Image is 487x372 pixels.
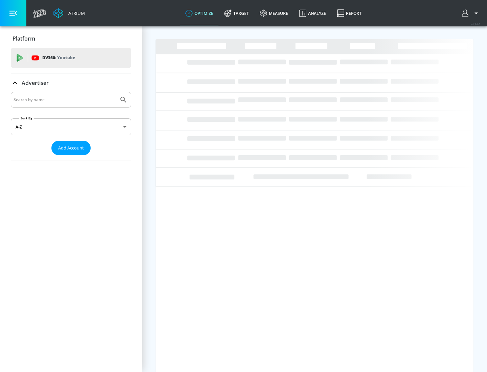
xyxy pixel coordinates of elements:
[66,10,85,16] div: Atrium
[58,144,84,152] span: Add Account
[13,35,35,42] p: Platform
[42,54,75,62] p: DV360:
[11,118,131,135] div: A-Z
[471,22,480,26] span: v 4.24.0
[11,48,131,68] div: DV360: Youtube
[180,1,219,25] a: optimize
[51,141,91,155] button: Add Account
[14,95,116,104] input: Search by name
[57,54,75,61] p: Youtube
[331,1,367,25] a: Report
[11,155,131,161] nav: list of Advertiser
[254,1,294,25] a: measure
[53,8,85,18] a: Atrium
[22,79,49,87] p: Advertiser
[11,73,131,92] div: Advertiser
[11,92,131,161] div: Advertiser
[11,29,131,48] div: Platform
[294,1,331,25] a: Analyze
[219,1,254,25] a: Target
[19,116,34,120] label: Sort By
